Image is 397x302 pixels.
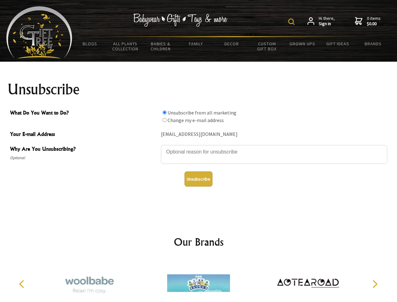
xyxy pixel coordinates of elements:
input: What Do You Want to Do? [163,118,167,122]
img: Babywear - Gifts - Toys & more [133,14,228,27]
a: Babies & Children [143,37,179,55]
a: 0 items$0.00 [355,16,381,27]
a: Decor [214,37,249,50]
a: Family [179,37,214,50]
input: What Do You Want to Do? [163,110,167,115]
span: 0 items [367,15,381,27]
a: Custom Gift Box [249,37,285,55]
span: Your E-mail Address [10,130,158,139]
h2: Our Brands [13,234,385,249]
label: Change my e-mail address [168,117,224,123]
span: Optional [10,154,158,162]
label: Unsubscribe from all marketing [168,109,236,116]
img: Babyware - Gifts - Toys and more... [6,6,72,59]
a: Hi there,Sign in [307,16,335,27]
span: Why Are You Unsubscribing? [10,145,158,154]
h1: Unsubscribe [8,82,390,97]
img: product search [288,19,295,25]
strong: Sign in [319,21,335,27]
a: Gift Ideas [320,37,356,50]
button: Next [368,277,382,291]
strong: $0.00 [367,21,381,27]
textarea: Why Are You Unsubscribing? [161,145,387,164]
div: [EMAIL_ADDRESS][DOMAIN_NAME] [161,130,387,139]
button: Unsubscribe [185,171,212,187]
a: Grown Ups [284,37,320,50]
a: BLOGS [72,37,108,50]
a: All Plants Collection [108,37,143,55]
span: Hi there, [319,16,335,27]
button: Previous [16,277,30,291]
a: Brands [356,37,391,50]
span: What Do You Want to Do? [10,109,158,118]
